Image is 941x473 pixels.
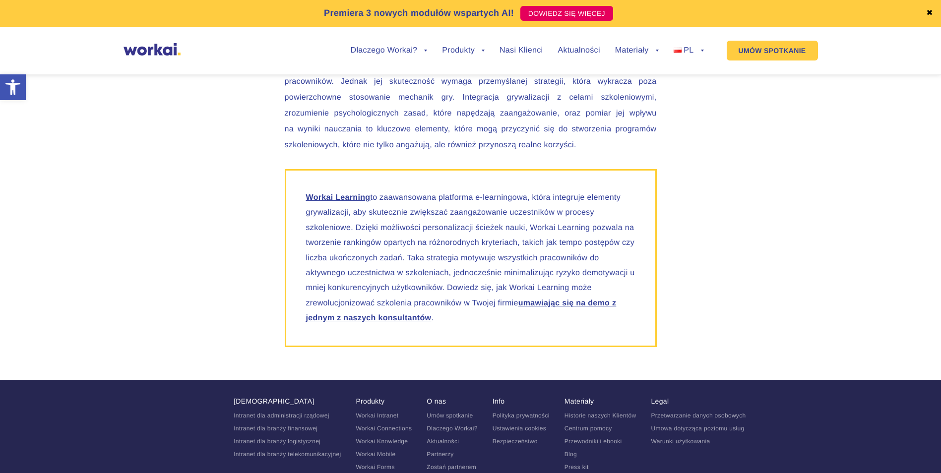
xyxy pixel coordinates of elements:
a: Partnerzy [427,451,453,458]
a: Umów spotkanie [427,412,473,419]
a: Workai Connections [356,425,412,432]
a: Press kit [565,464,589,471]
a: Dlaczego Workai? [427,425,477,432]
p: Grywalizacja, jeśli jest właściwie wdrożona, może znacząco zwiększyć zaangażowanie w szkolenia pr... [285,58,657,153]
a: Workai Knowledge [356,438,408,445]
span: PL [684,46,693,55]
a: Workai Intranet [356,412,398,419]
a: Nasi Klienci [500,47,543,55]
a: Produkty [442,47,485,55]
a: Legal [651,397,669,405]
a: Materiały [615,47,659,55]
a: Materiały [565,397,594,405]
a: Umowa dotycząca poziomu usług [651,425,744,432]
a: Aktualności [427,438,459,445]
a: Produkty [356,397,384,405]
a: O nas [427,397,446,405]
a: Bezpieczeństwo [493,438,538,445]
a: DOWIEDZ SIĘ WIĘCEJ [520,6,613,21]
a: Workai Learning [306,193,371,202]
a: [DEMOGRAPHIC_DATA] [234,397,314,405]
a: Blog [565,451,577,458]
a: Ustawienia cookies [493,425,546,432]
a: Intranet dla branży telekomunikacyjnej [234,451,341,458]
p: Premiera 3 nowych modułów wspartych AI! [324,6,514,20]
a: Intranet dla branży logistycznej [234,438,320,445]
h5: to zaawansowana platforma e-learningowa, która integruje elementy grywalizacji, aby skutecznie zw... [306,190,635,326]
a: Intranet dla branży finansowej [234,425,317,432]
a: Dlaczego Workai? [351,47,428,55]
a: ✖ [926,9,933,17]
a: Info [493,397,505,405]
a: Historie naszych Klientów [565,412,636,419]
a: Centrum pomocy [565,425,612,432]
a: Intranet dla administracji rządowej [234,412,329,419]
a: Workai Forms [356,464,394,471]
a: Przetwarzanie danych osobowych [651,412,746,419]
a: Zostań partnerem [427,464,476,471]
a: PL [674,47,704,55]
a: UMÓW SPOTKANIE [727,41,818,60]
a: Aktualności [558,47,600,55]
a: Warunki użytkowania [651,438,710,445]
a: Przewodniki i ebooki [565,438,622,445]
a: Polityka prywatności [493,412,550,419]
a: Workai Mobile [356,451,395,458]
